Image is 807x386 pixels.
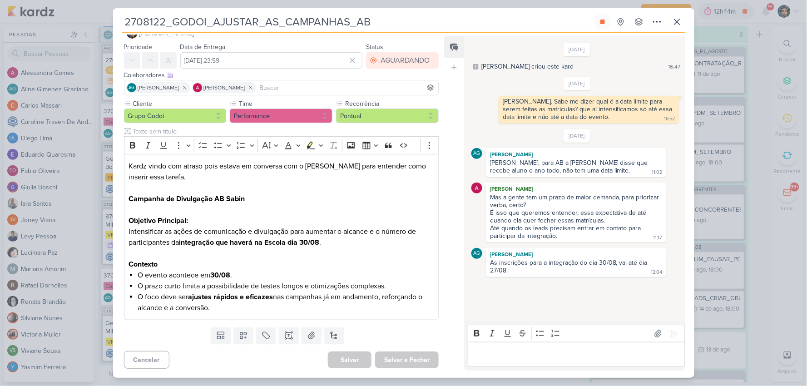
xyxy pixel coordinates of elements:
div: Editor editing area: main [124,154,439,321]
div: Mas a gente tem um prazo de maior demanda, para priorizar verba, certo? [490,193,662,209]
p: AG [474,251,480,256]
div: [PERSON_NAME] [488,150,664,159]
strong: Campanha de Divulgação AB Sabin [129,194,245,203]
label: Time [238,99,332,109]
div: Editor toolbar [124,136,439,154]
p: Intensificar as ações de comunicação e divulgação para aumentar o alcance e o número de participa... [129,215,434,248]
input: Texto sem título [131,127,439,136]
div: As inscrições para a integração do dia 30/08, vai até dia 27/08. [490,259,649,274]
input: Select a date [180,52,363,69]
div: Colaboradores [124,70,439,80]
div: Até quando os leads precisam entrar em contato para participar da integração. [490,224,643,240]
button: Performance [230,109,332,123]
strong: ajustes rápidos e eficazes [188,292,273,302]
button: AGUARDANDO [366,52,439,69]
div: [PERSON_NAME] [488,250,664,259]
p: Kardz vindo com atraso pois estava em conversa com o [PERSON_NAME] para entender como inserir ess... [129,161,434,215]
li: O evento acontece em . [138,270,434,281]
strong: Objetivo Principal: [129,216,188,225]
div: Editor toolbar [468,325,685,342]
div: [PERSON_NAME], para AB a [PERSON_NAME] disse que recebe aluno o ano todo, não tem uma data limite. [490,159,650,174]
img: Alessandra Gomes [193,83,202,92]
label: Recorrência [344,99,439,109]
input: Buscar [258,82,437,93]
p: AG [129,86,134,90]
div: 11:02 [652,169,663,176]
label: Status [366,43,383,51]
label: Prioridade [124,43,153,51]
div: É isso que queremos entender, essa expectativa de até quando ela quer fechar essas matrículas. [490,209,662,224]
img: Alessandra Gomes [471,183,482,193]
div: Aline Gimenez Graciano [471,148,482,159]
button: Grupo Godoi [124,109,227,123]
span: [PERSON_NAME] [204,84,245,92]
div: Aline Gimenez Graciano [127,83,136,92]
div: 11:17 [654,234,663,242]
div: [PERSON_NAME] [488,184,664,193]
div: Aline Gimenez Graciano [471,248,482,259]
div: 12:04 [651,269,663,276]
div: [PERSON_NAME]. Sabe me dizer qual é a data limite para serem feitas as matriculas? que ai intensi... [503,98,674,121]
div: [PERSON_NAME] criou este kard [481,62,574,71]
strong: Contexto [129,260,158,269]
strong: 30/08 [210,271,230,280]
button: Cancelar [124,351,169,369]
input: Kard Sem Título [122,14,593,30]
div: 16:47 [668,63,681,71]
li: O foco deve ser nas campanhas já em andamento, reforçando o alcance e a conversão. [138,292,434,313]
span: [PERSON_NAME] [138,84,179,92]
div: AGUARDANDO [381,55,430,66]
div: Editor editing area: main [468,342,685,367]
li: O prazo curto limita a possibilidade de testes longos e otimizações complexas. [138,281,434,292]
div: Parar relógio [599,18,606,25]
label: Cliente [132,99,227,109]
div: 16:52 [664,115,675,123]
p: AG [474,151,480,156]
label: Data de Entrega [180,43,226,51]
button: Pontual [336,109,439,123]
strong: integração que haverá na Escola dia 30/08 [179,238,319,247]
